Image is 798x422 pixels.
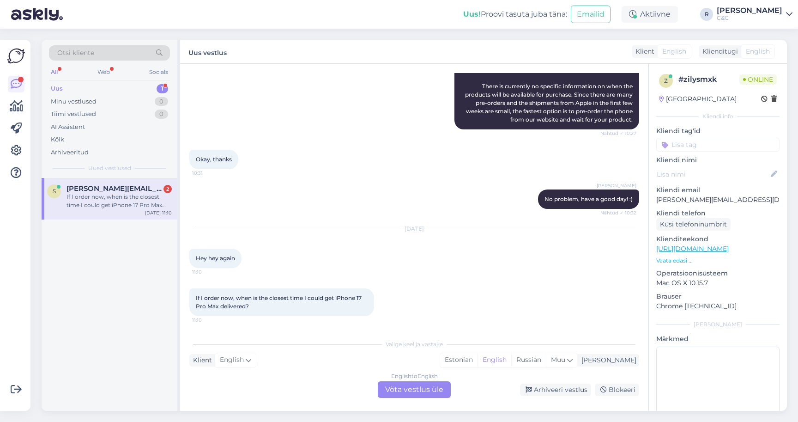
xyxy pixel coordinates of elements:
p: [PERSON_NAME][EMAIL_ADDRESS][DOMAIN_NAME] [656,195,780,205]
div: Klient [632,47,654,56]
div: Küsi telefoninumbrit [656,218,731,231]
b: Uus! [463,10,481,18]
p: Märkmed [656,334,780,344]
p: Kliendi tag'id [656,126,780,136]
div: # zilysmxk [678,74,739,85]
div: Kliendi info [656,112,780,121]
div: Web [96,66,112,78]
div: [PERSON_NAME] [578,355,636,365]
div: R [700,8,713,21]
div: Minu vestlused [51,97,97,106]
div: [PERSON_NAME] [656,320,780,329]
div: C&C [717,14,782,22]
p: Kliendi telefon [656,208,780,218]
span: Hey hey again [196,255,235,262]
img: Askly Logo [7,47,25,65]
div: Valige keel ja vastake [189,340,639,349]
div: Klient [189,355,212,365]
span: Uued vestlused [88,164,131,172]
p: Kliendi email [656,185,780,195]
span: No problem, have a good day! :) [544,196,633,202]
input: Lisa nimi [657,169,769,179]
input: Lisa tag [656,138,780,152]
span: English [220,355,244,365]
div: English [478,353,511,367]
label: Uus vestlus [188,45,227,58]
div: Socials [147,66,170,78]
span: Hello! There is currently no specific information on when the products will be available for purc... [465,66,634,123]
a: [URL][DOMAIN_NAME] [656,245,729,253]
span: English [746,47,770,56]
span: 10:31 [192,170,227,177]
p: Operatsioonisüsteem [656,269,780,278]
p: Klienditeekond [656,234,780,244]
div: [DATE] [189,225,639,233]
div: Proovi tasuta juba täna: [463,9,567,20]
span: Okay, thanks [196,156,232,163]
span: s [53,188,56,195]
div: AI Assistent [51,122,85,132]
span: sezer@ws.tc [66,184,163,193]
div: 2 [163,185,172,193]
div: Arhiveeritud [51,148,89,157]
span: 11:10 [192,269,227,275]
span: English [662,47,686,56]
div: Uus [51,84,63,93]
span: [PERSON_NAME] [597,182,636,189]
div: [GEOGRAPHIC_DATA] [659,94,737,104]
span: Nähtud ✓ 10:27 [600,130,636,137]
div: 0 [155,110,168,119]
div: English to English [391,372,438,380]
div: 1 [157,84,168,93]
p: Chrome [TECHNICAL_ID] [656,301,780,311]
span: Otsi kliente [57,48,94,58]
div: Blokeeri [595,384,639,396]
div: Aktiivne [622,6,678,23]
a: [PERSON_NAME]C&C [717,7,792,22]
p: Brauser [656,292,780,301]
div: Klienditugi [699,47,738,56]
span: 11:10 [192,317,227,324]
span: z [664,77,668,84]
span: If I order now, when is the closest time I could get iPhone 17 Pro Max delivered? [196,294,363,310]
div: [PERSON_NAME] [717,7,782,14]
div: Tiimi vestlused [51,110,96,119]
span: Online [739,74,777,85]
div: Estonian [440,353,478,367]
div: Kõik [51,135,64,144]
div: Arhiveeri vestlus [520,384,591,396]
div: Russian [511,353,546,367]
div: Võta vestlus üle [378,381,451,398]
div: 0 [155,97,168,106]
div: All [49,66,60,78]
div: If I order now, when is the closest time I could get iPhone 17 Pro Max delivered? [66,193,172,209]
div: [DATE] 11:10 [145,209,172,216]
button: Emailid [571,6,611,23]
span: Nähtud ✓ 10:32 [600,209,636,216]
p: Kliendi nimi [656,155,780,165]
span: Muu [551,355,565,364]
p: Mac OS X 10.15.7 [656,278,780,288]
p: Vaata edasi ... [656,257,780,265]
